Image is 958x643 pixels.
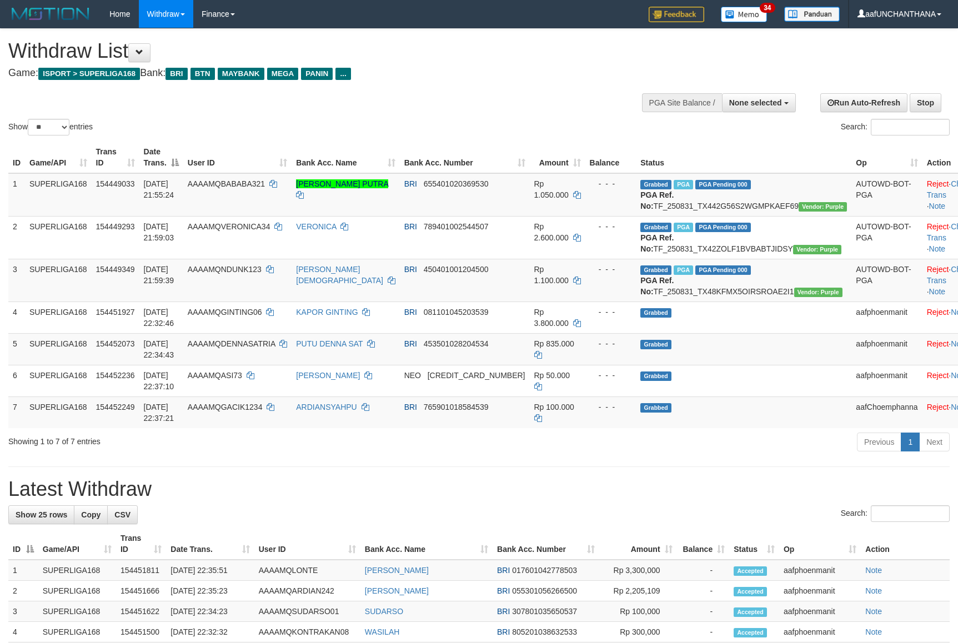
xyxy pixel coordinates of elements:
[779,528,861,560] th: Op: activate to sort column ascending
[851,396,922,428] td: aafChoemphanna
[188,179,265,188] span: AAAAMQBABABA321
[640,403,671,413] span: Grabbed
[107,505,138,524] a: CSV
[871,505,950,522] input: Search:
[8,216,25,259] td: 2
[254,622,360,642] td: AAAAMQKONTRAKAN08
[188,222,270,231] span: AAAAMQVERONICA34
[534,339,574,348] span: Rp 835.000
[851,173,922,217] td: AUTOWD-BOT-PGA
[534,222,569,242] span: Rp 2.600.000
[497,586,510,595] span: BRI
[365,586,429,595] a: [PERSON_NAME]
[254,560,360,581] td: AAAAMQLONTE
[585,142,636,173] th: Balance
[734,587,767,596] span: Accepted
[25,396,92,428] td: SUPERLIGA168
[927,339,949,348] a: Reject
[8,560,38,581] td: 1
[144,222,174,242] span: [DATE] 21:59:03
[254,601,360,622] td: AAAAMQSUDARSO01
[779,622,861,642] td: aafphoenmanit
[512,586,577,595] span: Copy 055301056266500 to clipboard
[530,142,585,173] th: Amount: activate to sort column ascending
[599,560,677,581] td: Rp 3,300,000
[841,119,950,135] label: Search:
[851,302,922,333] td: aafphoenmanit
[144,179,174,199] span: [DATE] 21:55:24
[424,265,489,274] span: Copy 450401001204500 to clipboard
[851,365,922,396] td: aafphoenmanit
[8,333,25,365] td: 5
[165,68,187,80] span: BRI
[590,401,632,413] div: - - -
[674,223,693,232] span: Marked by aafheankoy
[695,223,751,232] span: PGA Pending
[114,510,131,519] span: CSV
[590,370,632,381] div: - - -
[865,566,882,575] a: Note
[8,142,25,173] th: ID
[8,173,25,217] td: 1
[296,179,388,188] a: [PERSON_NAME] PUTRA
[267,68,299,80] span: MEGA
[734,628,767,637] span: Accepted
[428,371,525,380] span: Copy 5859459297920950 to clipboard
[497,607,510,616] span: BRI
[820,93,907,112] a: Run Auto-Refresh
[861,528,950,560] th: Action
[404,308,417,317] span: BRI
[400,142,530,173] th: Bank Acc. Number: activate to sort column ascending
[360,528,493,560] th: Bank Acc. Name: activate to sort column ascending
[927,308,949,317] a: Reject
[28,119,69,135] select: Showentries
[636,173,851,217] td: TF_250831_TX442G56S2WGMPKAEF69
[301,68,333,80] span: PANIN
[404,339,417,348] span: BRI
[674,180,693,189] span: Marked by aafheankoy
[512,627,577,636] span: Copy 805201038632533 to clipboard
[512,607,577,616] span: Copy 307801035650537 to clipboard
[38,601,116,622] td: SUPERLIGA168
[8,40,628,62] h1: Withdraw List
[865,607,882,616] a: Note
[590,338,632,349] div: - - -
[919,433,950,451] a: Next
[8,259,25,302] td: 3
[424,308,489,317] span: Copy 081101045203539 to clipboard
[779,601,861,622] td: aafphoenmanit
[534,403,574,411] span: Rp 100.000
[599,581,677,601] td: Rp 2,205,109
[793,245,841,254] span: Vendor URL: https://trx4.1velocity.biz
[497,627,510,636] span: BRI
[677,581,730,601] td: -
[929,287,946,296] a: Note
[139,142,183,173] th: Date Trans.: activate to sort column descending
[729,528,779,560] th: Status: activate to sort column ascending
[166,601,254,622] td: [DATE] 22:34:23
[335,68,350,80] span: ...
[636,142,851,173] th: Status
[784,7,840,22] img: panduan.png
[640,276,674,296] b: PGA Ref. No:
[677,622,730,642] td: -
[296,308,358,317] a: KAPOR GINTING
[851,216,922,259] td: AUTOWD-BOT-PGA
[296,222,336,231] a: VERONICA
[8,396,25,428] td: 7
[927,265,949,274] a: Reject
[96,403,135,411] span: 154452249
[116,601,166,622] td: 154451622
[92,142,139,173] th: Trans ID: activate to sort column ascending
[590,221,632,232] div: - - -
[927,179,949,188] a: Reject
[8,365,25,396] td: 6
[38,622,116,642] td: SUPERLIGA168
[8,528,38,560] th: ID: activate to sort column descending
[424,339,489,348] span: Copy 453501028204534 to clipboard
[296,339,363,348] a: PUTU DENNA SAT
[927,403,949,411] a: Reject
[8,478,950,500] h1: Latest Withdraw
[25,302,92,333] td: SUPERLIGA168
[493,528,599,560] th: Bank Acc. Number: activate to sort column ascending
